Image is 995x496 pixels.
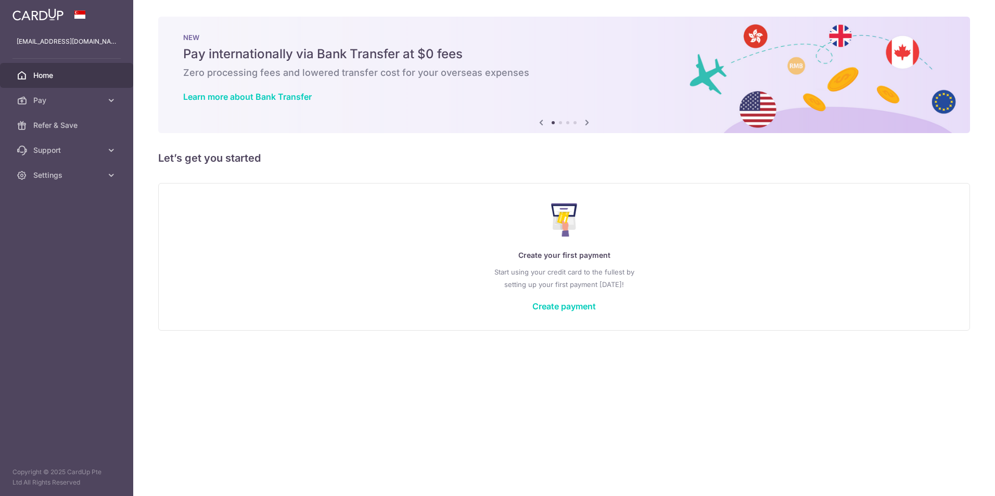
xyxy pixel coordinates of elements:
a: Create payment [532,301,596,311]
img: CardUp [12,8,63,21]
img: Bank transfer banner [158,17,970,133]
span: Refer & Save [33,120,102,130]
span: Support [33,145,102,155]
p: Start using your credit card to the fullest by setting up your first payment [DATE]! [180,266,949,291]
p: [EMAIL_ADDRESS][DOMAIN_NAME] [17,36,117,47]
h5: Let’s get you started [158,150,970,166]
span: Pay [33,95,102,106]
p: Create your first payment [180,249,949,262]
h6: Zero processing fees and lowered transfer cost for your overseas expenses [183,67,945,79]
p: NEW [183,33,945,42]
img: Make Payment [551,203,578,237]
h5: Pay internationally via Bank Transfer at $0 fees [183,46,945,62]
span: Settings [33,170,102,180]
span: Home [33,70,102,81]
a: Learn more about Bank Transfer [183,92,312,102]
